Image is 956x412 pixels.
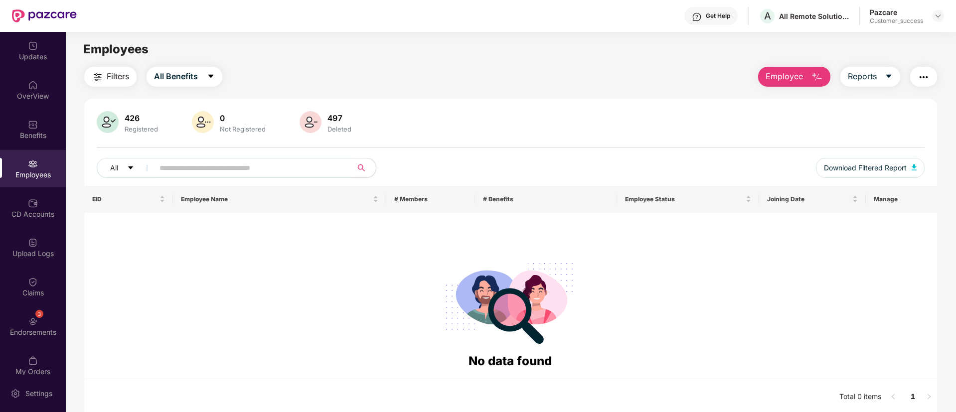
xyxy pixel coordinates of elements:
span: Filters [107,70,129,83]
span: caret-down [885,72,893,81]
th: EID [84,186,173,213]
img: svg+xml;base64,PHN2ZyB4bWxucz0iaHR0cDovL3d3dy53My5vcmcvMjAwMC9zdmciIHhtbG5zOnhsaW5rPSJodHRwOi8vd3... [192,111,214,133]
span: Employee [766,70,803,83]
img: svg+xml;base64,PHN2ZyBpZD0iRW5kb3JzZW1lbnRzIiB4bWxucz0iaHR0cDovL3d3dy53My5vcmcvMjAwMC9zdmciIHdpZH... [28,316,38,326]
th: # Benefits [475,186,617,213]
span: All [110,162,118,173]
span: Employee Name [181,195,371,203]
div: All Remote Solutions Private Limited [779,11,849,21]
img: svg+xml;base64,PHN2ZyBpZD0iQ0RfQWNjb3VudHMiIGRhdGEtbmFtZT0iQ0QgQWNjb3VudHMiIHhtbG5zPSJodHRwOi8vd3... [28,198,38,208]
div: Not Registered [218,125,268,133]
span: Employees [83,42,149,56]
span: All Benefits [154,70,198,83]
img: New Pazcare Logo [12,9,77,22]
button: right [921,389,937,405]
span: No data found [469,354,552,368]
img: svg+xml;base64,PHN2ZyB4bWxucz0iaHR0cDovL3d3dy53My5vcmcvMjAwMC9zdmciIHhtbG5zOnhsaW5rPSJodHRwOi8vd3... [97,111,119,133]
img: svg+xml;base64,PHN2ZyBpZD0iRHJvcGRvd24tMzJ4MzIiIHhtbG5zPSJodHRwOi8vd3d3LnczLm9yZy8yMDAwL3N2ZyIgd2... [934,12,942,20]
th: Manage [866,186,937,213]
img: svg+xml;base64,PHN2ZyB4bWxucz0iaHR0cDovL3d3dy53My5vcmcvMjAwMC9zdmciIHdpZHRoPSIyNCIgaGVpZ2h0PSIyNC... [92,71,104,83]
div: 497 [325,113,353,123]
span: Joining Date [767,195,850,203]
img: svg+xml;base64,PHN2ZyB4bWxucz0iaHR0cDovL3d3dy53My5vcmcvMjAwMC9zdmciIHdpZHRoPSIyODgiIGhlaWdodD0iMj... [439,251,582,352]
span: Employee Status [625,195,744,203]
span: EID [92,195,158,203]
img: svg+xml;base64,PHN2ZyBpZD0iTXlfT3JkZXJzIiBkYXRhLW5hbWU9Ik15IE9yZGVycyIgeG1sbnM9Imh0dHA6Ly93d3cudz... [28,356,38,366]
span: Download Filtered Report [824,162,907,173]
img: svg+xml;base64,PHN2ZyBpZD0iQ2xhaW0iIHhtbG5zPSJodHRwOi8vd3d3LnczLm9yZy8yMDAwL3N2ZyIgd2lkdGg9IjIwIi... [28,277,38,287]
button: Allcaret-down [97,158,158,178]
li: Previous Page [885,389,901,405]
button: search [351,158,376,178]
div: Get Help [706,12,730,20]
img: svg+xml;base64,PHN2ZyBpZD0iVXBkYXRlZCIgeG1sbnM9Imh0dHA6Ly93d3cudzMub3JnLzIwMDAvc3ZnIiB3aWR0aD0iMj... [28,41,38,51]
span: right [926,394,932,400]
img: svg+xml;base64,PHN2ZyBpZD0iSG9tZSIgeG1sbnM9Imh0dHA6Ly93d3cudzMub3JnLzIwMDAvc3ZnIiB3aWR0aD0iMjAiIG... [28,80,38,90]
div: Pazcare [870,7,923,17]
th: # Members [386,186,475,213]
div: 0 [218,113,268,123]
button: Employee [758,67,830,87]
img: svg+xml;base64,PHN2ZyBpZD0iQmVuZWZpdHMiIHhtbG5zPSJodHRwOi8vd3d3LnczLm9yZy8yMDAwL3N2ZyIgd2lkdGg9Ij... [28,120,38,130]
span: Reports [848,70,877,83]
span: caret-down [207,72,215,81]
button: Download Filtered Report [816,158,925,178]
li: Total 0 items [839,389,881,405]
li: 1 [905,389,921,405]
button: Filters [84,67,137,87]
span: caret-down [127,164,134,172]
img: svg+xml;base64,PHN2ZyBpZD0iSGVscC0zMngzMiIgeG1sbnM9Imh0dHA6Ly93d3cudzMub3JnLzIwMDAvc3ZnIiB3aWR0aD... [692,12,702,22]
button: All Benefitscaret-down [147,67,222,87]
button: Reportscaret-down [840,67,900,87]
span: search [351,164,371,172]
th: Joining Date [759,186,866,213]
img: svg+xml;base64,PHN2ZyBpZD0iU2V0dGluZy0yMHgyMCIgeG1sbnM9Imh0dHA6Ly93d3cudzMub3JnLzIwMDAvc3ZnIiB3aW... [10,389,20,399]
img: svg+xml;base64,PHN2ZyB4bWxucz0iaHR0cDovL3d3dy53My5vcmcvMjAwMC9zdmciIHdpZHRoPSIyNCIgaGVpZ2h0PSIyNC... [918,71,930,83]
th: Employee Name [173,186,386,213]
div: Registered [123,125,160,133]
div: 3 [35,310,43,318]
span: A [764,10,771,22]
img: svg+xml;base64,PHN2ZyBpZD0iRW1wbG95ZWVzIiB4bWxucz0iaHR0cDovL3d3dy53My5vcmcvMjAwMC9zdmciIHdpZHRoPS... [28,159,38,169]
img: svg+xml;base64,PHN2ZyB4bWxucz0iaHR0cDovL3d3dy53My5vcmcvMjAwMC9zdmciIHhtbG5zOnhsaW5rPSJodHRwOi8vd3... [811,71,823,83]
a: 1 [905,389,921,404]
div: Settings [22,389,55,399]
img: svg+xml;base64,PHN2ZyBpZD0iVXBsb2FkX0xvZ3MiIGRhdGEtbmFtZT0iVXBsb2FkIExvZ3MiIHhtbG5zPSJodHRwOi8vd3... [28,238,38,248]
img: svg+xml;base64,PHN2ZyB4bWxucz0iaHR0cDovL3d3dy53My5vcmcvMjAwMC9zdmciIHhtbG5zOnhsaW5rPSJodHRwOi8vd3... [300,111,321,133]
li: Next Page [921,389,937,405]
span: left [890,394,896,400]
img: svg+xml;base64,PHN2ZyB4bWxucz0iaHR0cDovL3d3dy53My5vcmcvMjAwMC9zdmciIHhtbG5zOnhsaW5rPSJodHRwOi8vd3... [912,164,917,170]
div: Deleted [325,125,353,133]
div: 426 [123,113,160,123]
button: left [885,389,901,405]
div: Customer_success [870,17,923,25]
th: Employee Status [617,186,759,213]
